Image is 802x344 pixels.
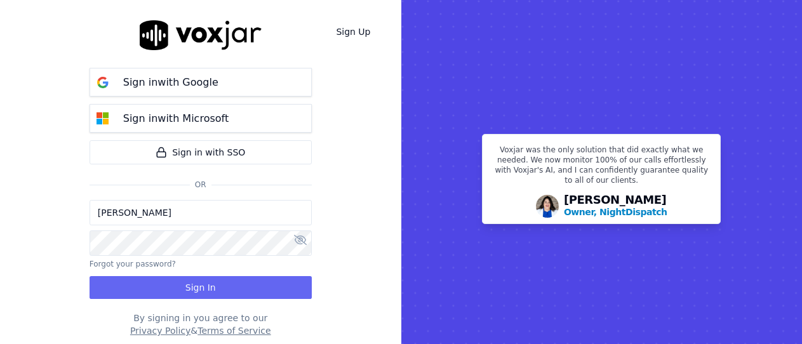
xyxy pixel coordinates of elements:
div: By signing in you agree to our & [90,312,312,337]
img: microsoft Sign in button [90,106,116,131]
a: Sign in with SSO [90,140,312,164]
button: Forgot your password? [90,259,176,269]
div: [PERSON_NAME] [564,194,667,218]
img: Avatar [536,195,559,218]
p: Voxjar was the only solution that did exactly what we needed. We now monitor 100% of our calls ef... [490,145,712,190]
button: Sign inwith Google [90,68,312,96]
img: logo [140,20,262,50]
button: Privacy Policy [130,324,190,337]
button: Terms of Service [197,324,271,337]
p: Sign in with Microsoft [123,111,229,126]
button: Sign In [90,276,312,299]
img: google Sign in button [90,70,116,95]
input: Email [90,200,312,225]
button: Sign inwith Microsoft [90,104,312,133]
p: Owner, NightDispatch [564,206,667,218]
span: Or [190,180,211,190]
a: Sign Up [326,20,380,43]
p: Sign in with Google [123,75,218,90]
